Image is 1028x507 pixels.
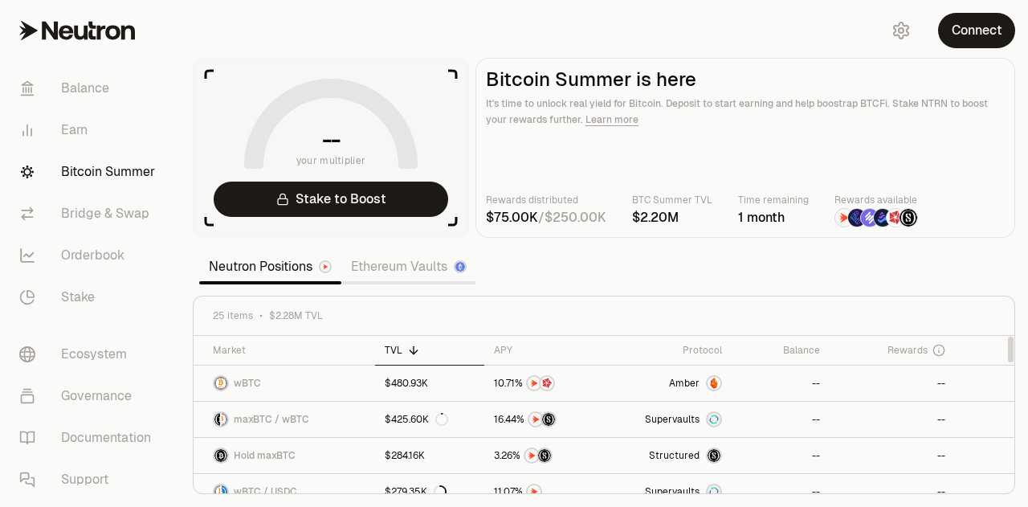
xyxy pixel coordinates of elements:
img: wBTC Logo [214,377,227,390]
div: Market [213,344,365,357]
a: NTRNMars Fragments [484,366,604,401]
div: APY [494,344,594,357]
span: wBTC [234,377,261,390]
a: Stake to Boost [214,182,448,217]
div: Protocol [614,344,723,357]
a: wBTC LogowBTC [194,366,375,401]
a: NTRNStructured Points [484,438,604,473]
span: Rewards [887,344,928,357]
span: Structured [649,449,700,462]
button: Connect [938,13,1015,48]
a: Ecosystem [6,333,173,375]
a: Balance [6,67,173,109]
span: maxBTC / wBTC [234,413,309,426]
a: AmberAmber [605,366,732,401]
a: Bitcoin Summer [6,151,173,193]
button: NTRN [494,484,594,500]
img: Ethereum Logo [455,262,465,272]
img: Mars Fragments [541,377,553,390]
img: EtherFi Points [848,209,866,227]
p: Rewards available [834,192,918,208]
a: StructuredmaxBTC [605,438,732,473]
img: maxBTC Logo [214,449,227,462]
div: $480.93K [385,377,428,390]
div: $284.16K [385,449,425,462]
img: Supervaults [708,413,720,426]
a: -- [732,402,830,437]
h1: -- [322,127,341,153]
span: Amber [669,377,700,390]
img: Solv Points [861,209,879,227]
a: Stake [6,276,173,318]
span: Hold maxBTC [234,449,296,462]
div: 1 month [738,208,809,227]
p: It's time to unlock real yield for Bitcoin. Deposit to start earning and help boostrap BTCFi. Sta... [486,96,1005,128]
a: Earn [6,109,173,151]
p: Time remaining [738,192,809,208]
a: NTRNStructured Points [484,402,604,437]
img: Mars Fragments [887,209,904,227]
img: Supervaults [708,485,720,498]
a: $480.93K [375,366,484,401]
a: SupervaultsSupervaults [605,402,732,437]
span: 25 items [213,309,253,322]
img: NTRN [835,209,853,227]
a: $425.60K [375,402,484,437]
div: / [486,208,606,227]
img: wBTC Logo [222,413,227,426]
a: -- [830,438,955,473]
img: Structured Points [538,449,551,462]
span: Supervaults [645,413,700,426]
p: BTC Summer TVL [632,192,712,208]
img: maxBTC [708,449,720,462]
a: Documentation [6,417,173,459]
a: -- [732,438,830,473]
a: Support [6,459,173,501]
div: TVL [385,344,475,357]
span: $2.28M TVL [269,309,323,322]
a: maxBTC LogoHold maxBTC [194,438,375,473]
p: Rewards distributed [486,192,606,208]
span: Supervaults [645,485,700,498]
a: $284.16K [375,438,484,473]
a: maxBTC LogowBTC LogomaxBTC / wBTC [194,402,375,437]
img: NTRN [528,485,541,498]
img: maxBTC Logo [214,413,220,426]
img: wBTC Logo [214,485,220,498]
img: NTRN [525,449,538,462]
img: Bedrock Diamonds [874,209,891,227]
a: -- [732,366,830,401]
a: Bridge & Swap [6,193,173,235]
a: Orderbook [6,235,173,276]
a: Neutron Positions [199,251,341,283]
span: your multiplier [296,153,366,169]
h2: Bitcoin Summer is here [486,68,1005,91]
img: Amber [708,377,720,390]
img: Structured Points [542,413,555,426]
img: Neutron Logo [320,262,330,272]
div: Balance [741,344,820,357]
a: Learn more [585,113,638,126]
img: NTRN [528,377,541,390]
a: Governance [6,375,173,417]
div: $425.60K [385,413,448,426]
button: NTRNStructured Points [494,411,594,427]
span: wBTC / USDC [234,485,297,498]
button: NTRNMars Fragments [494,375,594,391]
div: $279.35K [385,485,447,498]
a: -- [830,402,955,437]
a: Ethereum Vaults [341,251,476,283]
img: Structured Points [899,209,917,227]
button: NTRNStructured Points [494,448,594,464]
a: -- [830,366,955,401]
img: USDC Logo [222,485,227,498]
img: NTRN [529,413,542,426]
